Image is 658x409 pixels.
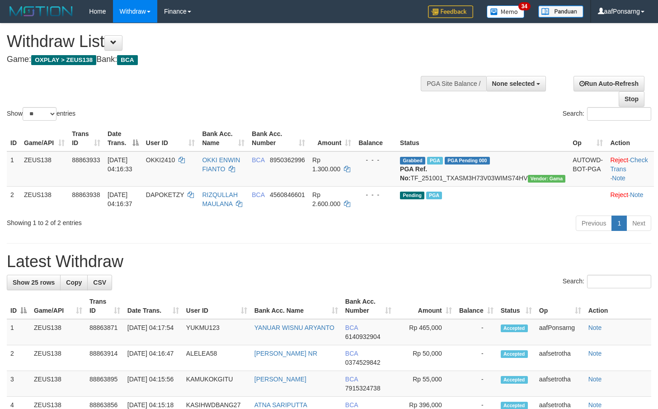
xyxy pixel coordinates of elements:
[536,293,585,319] th: Op: activate to sort column ascending
[487,5,525,18] img: Button%20Memo.svg
[72,156,100,164] span: 88863933
[86,319,124,345] td: 88863871
[104,126,142,151] th: Date Trans.: activate to sort column descending
[610,191,628,198] a: Reject
[7,55,430,64] h4: Game: Bank:
[183,345,251,371] td: ALELEA58
[183,319,251,345] td: YUKMU123
[23,107,56,121] select: Showentries
[626,216,651,231] a: Next
[569,151,606,187] td: AUTOWD-BOT-PGA
[456,319,497,345] td: -
[569,126,606,151] th: Op: activate to sort column ascending
[146,191,184,198] span: DAPOKETZY
[396,151,569,187] td: TF_251001_TXASM3H73V03WIMS74HV
[252,156,264,164] span: BCA
[30,371,86,397] td: ZEUS138
[345,359,381,366] span: Copy 0374529842 to clipboard
[345,350,358,357] span: BCA
[93,279,106,286] span: CSV
[72,191,100,198] span: 88863938
[13,279,55,286] span: Show 25 rows
[7,107,75,121] label: Show entries
[146,156,175,164] span: OKKI2410
[585,293,651,319] th: Action
[312,156,340,173] span: Rp 1.300.000
[7,371,30,397] td: 3
[358,155,393,165] div: - - -
[7,319,30,345] td: 1
[108,191,132,207] span: [DATE] 04:16:37
[68,126,104,151] th: Trans ID: activate to sort column ascending
[400,192,424,199] span: Pending
[183,371,251,397] td: KAMUKOKGITU
[142,126,199,151] th: User ID: activate to sort column ascending
[87,275,112,290] a: CSV
[576,216,612,231] a: Previous
[606,151,654,187] td: · ·
[421,76,486,91] div: PGA Site Balance /
[588,350,602,357] a: Note
[251,293,342,319] th: Bank Acc. Name: activate to sort column ascending
[60,275,88,290] a: Copy
[445,157,490,165] span: PGA Pending
[395,345,456,371] td: Rp 50,000
[7,5,75,18] img: MOTION_logo.png
[7,345,30,371] td: 2
[7,253,651,271] h1: Latest Withdraw
[30,345,86,371] td: ZEUS138
[538,5,583,18] img: panduan.png
[124,345,183,371] td: [DATE] 04:16:47
[497,293,536,319] th: Status: activate to sort column ascending
[345,376,358,383] span: BCA
[612,174,625,182] a: Note
[198,126,248,151] th: Bank Acc. Name: activate to sort column ascending
[587,107,651,121] input: Search:
[7,151,20,187] td: 1
[501,350,528,358] span: Accepted
[588,376,602,383] a: Note
[395,293,456,319] th: Amount: activate to sort column ascending
[312,191,340,207] span: Rp 2.600.000
[20,126,68,151] th: Game/API: activate to sort column ascending
[342,293,395,319] th: Bank Acc. Number: activate to sort column ascending
[396,126,569,151] th: Status
[536,345,585,371] td: aafsetrotha
[270,156,305,164] span: Copy 8950362996 to clipboard
[426,192,442,199] span: Marked by aafsreyleap
[86,345,124,371] td: 88863914
[248,126,309,151] th: Bank Acc. Number: activate to sort column ascending
[588,401,602,409] a: Note
[7,215,268,227] div: Showing 1 to 2 of 2 entries
[345,385,381,392] span: Copy 7915324738 to clipboard
[31,55,96,65] span: OXPLAY > ZEUS138
[611,216,627,231] a: 1
[66,279,82,286] span: Copy
[124,319,183,345] td: [DATE] 04:17:54
[20,186,68,212] td: ZEUS138
[606,186,654,212] td: ·
[619,91,644,107] a: Stop
[202,156,240,173] a: OKKI ENWIN FIANTO
[630,191,644,198] a: Note
[588,324,602,331] a: Note
[183,293,251,319] th: User ID: activate to sort column ascending
[345,324,358,331] span: BCA
[456,371,497,397] td: -
[20,151,68,187] td: ZEUS138
[345,333,381,340] span: Copy 6140932904 to clipboard
[254,401,307,409] a: ATNA SARIPUTTA
[610,156,628,164] a: Reject
[7,293,30,319] th: ID: activate to sort column descending
[108,156,132,173] span: [DATE] 04:16:33
[573,76,644,91] a: Run Auto-Refresh
[501,324,528,332] span: Accepted
[254,324,334,331] a: YANUAR WISNU ARYANTO
[395,371,456,397] td: Rp 55,000
[270,191,305,198] span: Copy 4560846601 to clipboard
[124,371,183,397] td: [DATE] 04:15:56
[536,319,585,345] td: aafPonsarng
[610,156,648,173] a: Check Trans
[395,319,456,345] td: Rp 465,000
[7,186,20,212] td: 2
